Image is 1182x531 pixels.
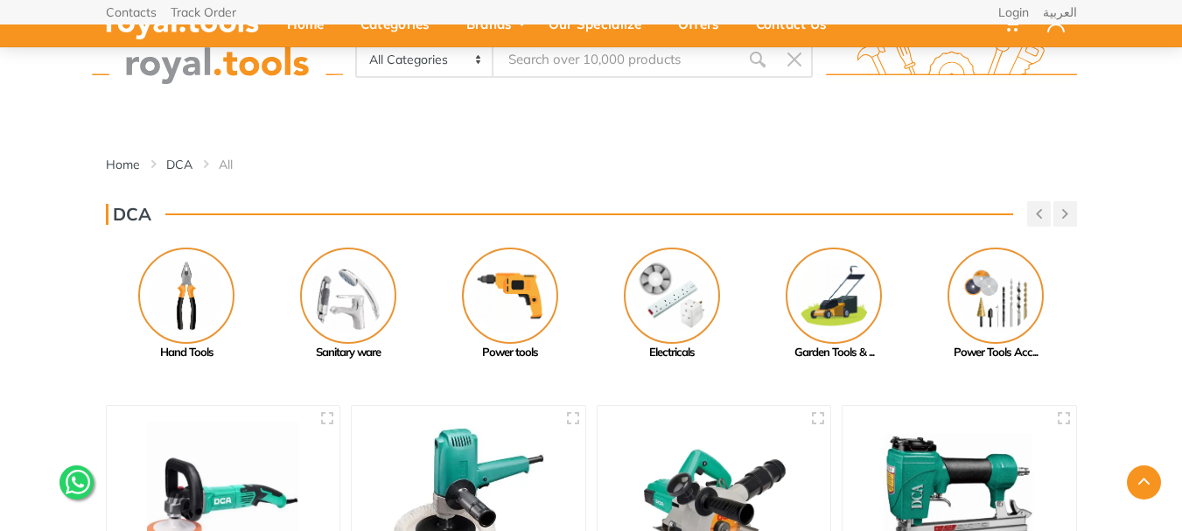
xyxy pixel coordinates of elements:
a: Hand Tools [106,248,268,361]
input: Site search [493,41,738,78]
img: Royal - Hand Tools [138,248,234,344]
div: Electricals [591,344,753,361]
img: royal.tools Logo [826,36,1077,84]
img: Royal - Power Tools Accessories [948,248,1044,344]
h3: DCA [106,204,151,225]
li: All [219,156,259,173]
a: Home [106,156,140,173]
a: DCA [166,156,192,173]
img: Royal - Power tools [462,248,558,344]
img: Royal - Garden Tools & Accessories [786,248,882,344]
a: العربية [1043,6,1077,18]
a: Login [998,6,1029,18]
a: Electricals [591,248,753,361]
div: Garden Tools & ... [753,344,915,361]
a: Contacts [106,6,157,18]
select: Category [357,43,494,76]
img: royal.tools Logo [92,36,343,84]
div: Hand Tools [106,344,268,361]
a: Garden Tools & ... [753,248,915,361]
nav: breadcrumb [106,156,1077,173]
a: Power Tools Acc... [915,248,1077,361]
img: Royal - Sanitary ware [300,248,396,344]
div: Power Tools Acc... [915,344,1077,361]
a: Sanitary ware [268,248,430,361]
div: Sanitary ware [268,344,430,361]
div: Power tools [430,344,591,361]
a: Track Order [171,6,236,18]
img: Royal - Electricals [624,248,720,344]
a: Power tools [430,248,591,361]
